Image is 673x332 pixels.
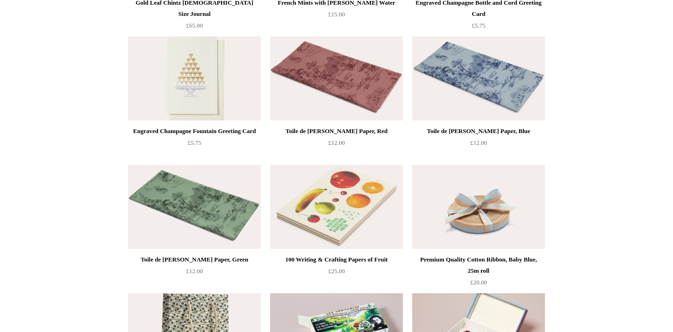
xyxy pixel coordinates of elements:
[412,126,545,164] a: Toile de [PERSON_NAME] Paper, Blue £12.00
[270,254,403,292] a: 100 Writing & Crafting Papers of Fruit £25.00
[412,36,545,120] a: Toile de Jouy Tissue Paper, Blue Toile de Jouy Tissue Paper, Blue
[130,254,258,265] div: Toile de [PERSON_NAME] Paper, Green
[187,139,201,146] span: £5.75
[128,254,261,292] a: Toile de [PERSON_NAME] Paper, Green £12.00
[412,165,545,249] img: Premium Quality Cotton Ribbon, Baby Blue, 25m roll
[412,36,545,120] img: Toile de Jouy Tissue Paper, Blue
[186,22,203,29] span: £65.00
[328,139,345,146] span: £12.00
[270,126,403,164] a: Toile de [PERSON_NAME] Paper, Red £12.00
[186,268,203,275] span: £12.00
[415,126,543,137] div: Toile de [PERSON_NAME] Paper, Blue
[272,126,401,137] div: Toile de [PERSON_NAME] Paper, Red
[412,254,545,292] a: Premium Quality Cotton Ribbon, Baby Blue, 25m roll £20.00
[415,254,543,276] div: Premium Quality Cotton Ribbon, Baby Blue, 25m roll
[412,165,545,249] a: Premium Quality Cotton Ribbon, Baby Blue, 25m roll Premium Quality Cotton Ribbon, Baby Blue, 25m ...
[470,139,487,146] span: £12.00
[472,22,485,29] span: £5.75
[128,36,261,120] img: Engraved Champagne Fountain Greeting Card
[128,165,261,249] a: Toile de Jouy Tissue Paper, Green Toile de Jouy Tissue Paper, Green
[272,254,401,265] div: 100 Writing & Crafting Papers of Fruit
[130,126,258,137] div: Engraved Champagne Fountain Greeting Card
[470,279,487,286] span: £20.00
[270,36,403,120] img: Toile de Jouy Tissue Paper, Red
[128,126,261,164] a: Engraved Champagne Fountain Greeting Card £5.75
[270,165,403,249] img: 100 Writing & Crafting Papers of Fruit
[128,36,261,120] a: Engraved Champagne Fountain Greeting Card Engraved Champagne Fountain Greeting Card
[328,268,345,275] span: £25.00
[270,36,403,120] a: Toile de Jouy Tissue Paper, Red Toile de Jouy Tissue Paper, Red
[128,165,261,249] img: Toile de Jouy Tissue Paper, Green
[270,165,403,249] a: 100 Writing & Crafting Papers of Fruit 100 Writing & Crafting Papers of Fruit
[328,11,345,18] span: £15.00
